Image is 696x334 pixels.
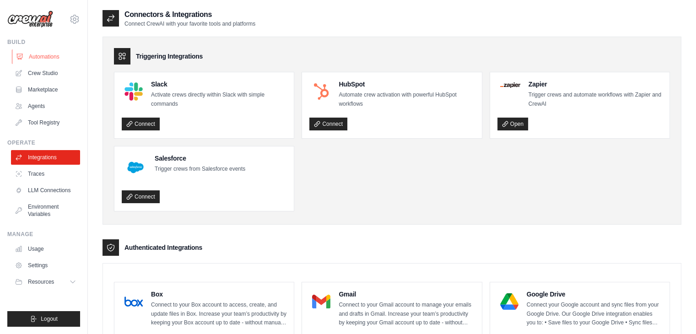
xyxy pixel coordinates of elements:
[124,292,143,311] img: Box Logo
[11,150,80,165] a: Integrations
[151,91,286,108] p: Activate crews directly within Slack with simple commands
[11,258,80,273] a: Settings
[11,183,80,198] a: LLM Connections
[339,91,474,108] p: Automate crew activation with powerful HubSpot workflows
[124,243,202,252] h3: Authenticated Integrations
[124,156,146,178] img: Salesforce Logo
[155,165,245,174] p: Trigger crews from Salesforce events
[527,290,662,299] h4: Google Drive
[124,20,255,27] p: Connect CrewAI with your favorite tools and platforms
[309,118,347,130] a: Connect
[11,242,80,256] a: Usage
[151,290,286,299] h4: Box
[124,9,255,20] h2: Connectors & Integrations
[527,301,662,328] p: Connect your Google account and sync files from your Google Drive. Our Google Drive integration e...
[28,278,54,286] span: Resources
[122,118,160,130] a: Connect
[122,190,160,203] a: Connect
[500,82,520,88] img: Zapier Logo
[7,139,80,146] div: Operate
[11,115,80,130] a: Tool Registry
[155,154,245,163] h4: Salesforce
[12,49,81,64] a: Automations
[500,292,518,311] img: Google Drive Logo
[497,118,528,130] a: Open
[339,80,474,89] h4: HubSpot
[7,11,53,28] img: Logo
[7,311,80,327] button: Logout
[11,275,80,289] button: Resources
[312,292,330,311] img: Gmail Logo
[41,315,58,323] span: Logout
[7,231,80,238] div: Manage
[151,301,286,328] p: Connect to your Box account to access, create, and update files in Box. Increase your team’s prod...
[529,91,662,108] p: Trigger crews and automate workflows with Zapier and CrewAI
[339,290,474,299] h4: Gmail
[312,82,330,101] img: HubSpot Logo
[529,80,662,89] h4: Zapier
[7,38,80,46] div: Build
[151,80,286,89] h4: Slack
[11,66,80,81] a: Crew Studio
[11,99,80,113] a: Agents
[136,52,203,61] h3: Triggering Integrations
[339,301,474,328] p: Connect to your Gmail account to manage your emails and drafts in Gmail. Increase your team’s pro...
[124,82,143,101] img: Slack Logo
[11,199,80,221] a: Environment Variables
[11,82,80,97] a: Marketplace
[11,167,80,181] a: Traces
